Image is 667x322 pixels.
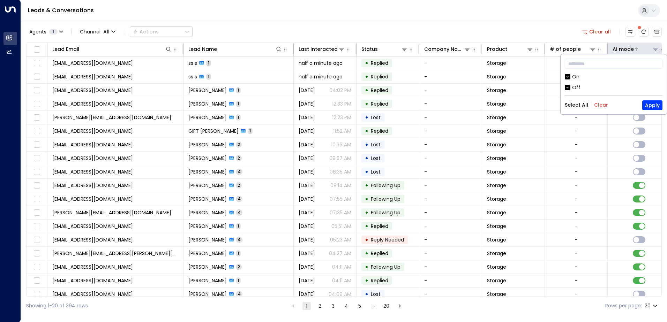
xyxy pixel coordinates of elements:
span: 1 [49,29,58,34]
div: • [365,193,368,205]
span: Storage [487,87,506,94]
span: 4 [236,291,242,297]
p: 04:11 AM [332,263,351,270]
div: • [365,139,368,151]
span: Storage [487,168,506,175]
div: … [369,302,377,310]
span: ss s [188,60,197,67]
div: Lead Email [52,45,79,53]
span: 4 [236,196,242,202]
span: jon.lords@gmail.com [52,209,171,216]
span: Yesterday [299,291,315,298]
span: Reply Needed [371,236,404,243]
span: raqibhussain123@hotmail.co.uk [52,168,133,175]
div: - [575,182,578,189]
span: Following Up [371,182,400,189]
span: Lost [371,141,381,148]
span: nnolan@kavannagh.co.uk [52,182,133,189]
span: Yesterday [299,250,315,257]
span: Ahmed Chohan [188,141,227,148]
span: Replied [371,250,388,257]
div: Last Interacted [299,45,338,53]
span: Toggle select row [32,181,41,190]
div: • [365,71,368,83]
div: - [575,114,578,121]
span: 2 [236,141,242,147]
span: alyoficial6@gmail.com [52,291,133,298]
span: Toggle select row [32,208,41,217]
span: Toggle select row [32,276,41,285]
span: Yesterday [299,114,315,121]
button: page 1 [302,302,311,310]
span: 1 [236,114,241,120]
span: 1 [236,223,241,229]
label: Rows per page: [605,302,642,309]
span: Toggle select row [32,154,41,163]
span: youths2legends@outlook.com [52,155,133,162]
div: • [365,207,368,219]
td: - [419,233,482,246]
span: Replied [371,100,388,107]
td: - [419,287,482,301]
p: 10:36 AM [331,141,351,148]
span: saranaya@gmail.com [52,73,133,80]
div: Showing 1-20 of 394 rows [26,302,88,309]
span: 1 [236,250,241,256]
span: GIFT MAKARAU [188,128,239,135]
a: Leads & Conversations [28,6,94,14]
span: Joyce Tipping [188,250,227,257]
span: Toggle select row [32,100,41,108]
span: 2 [236,182,242,188]
span: Kerrie Halpin [188,100,227,107]
span: Lost [371,114,381,121]
div: - [575,263,578,270]
div: • [365,112,368,123]
span: Replied [371,277,388,284]
span: saranaya@gmail.com [52,60,133,67]
span: Storage [487,114,506,121]
span: ahmedchmain123@gmail.com [52,141,133,148]
span: All [103,29,110,34]
span: Yesterday [299,100,315,107]
div: 20 [645,301,659,311]
span: Replied [371,87,388,94]
div: Last Interacted [299,45,345,53]
span: half a minute ago [299,73,343,80]
div: • [365,84,368,96]
div: Lead Name [188,45,282,53]
p: 12:23 PM [332,114,351,121]
span: Following Up [371,195,400,202]
span: Kalpesh Solanki [188,236,227,243]
button: Go to page 4 [342,302,351,310]
div: On [572,73,579,80]
span: Yesterday [299,87,315,94]
span: Yesterday [299,195,315,202]
span: 1 [248,128,253,134]
span: Toggle select row [32,290,41,299]
span: kelvinhardman@googlemail.com [52,114,171,121]
button: Go to page 3 [329,302,337,310]
span: Storage [487,141,506,148]
p: 04:27 AM [329,250,351,257]
span: Yesterday [299,128,315,135]
div: Company Name [424,45,464,53]
span: Storage [487,100,506,107]
button: Clear [594,102,608,108]
div: Off [565,84,662,91]
span: Storage [487,277,506,284]
span: Yesterday [299,141,315,148]
p: 04:11 AM [332,277,351,284]
div: AI mode [613,45,659,53]
span: Yesterday [299,182,315,189]
div: • [365,288,368,300]
span: Following Up [371,209,400,216]
div: • [365,125,368,137]
button: Go to next page [396,302,404,310]
span: info@alteredskin.org [52,223,133,230]
div: - [575,195,578,202]
span: Storage [487,73,506,80]
p: 04:02 PM [329,87,351,94]
div: Actions [133,29,159,35]
div: • [365,275,368,286]
span: Jenine.Tulk@midlandheart.org.uk [52,250,178,257]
